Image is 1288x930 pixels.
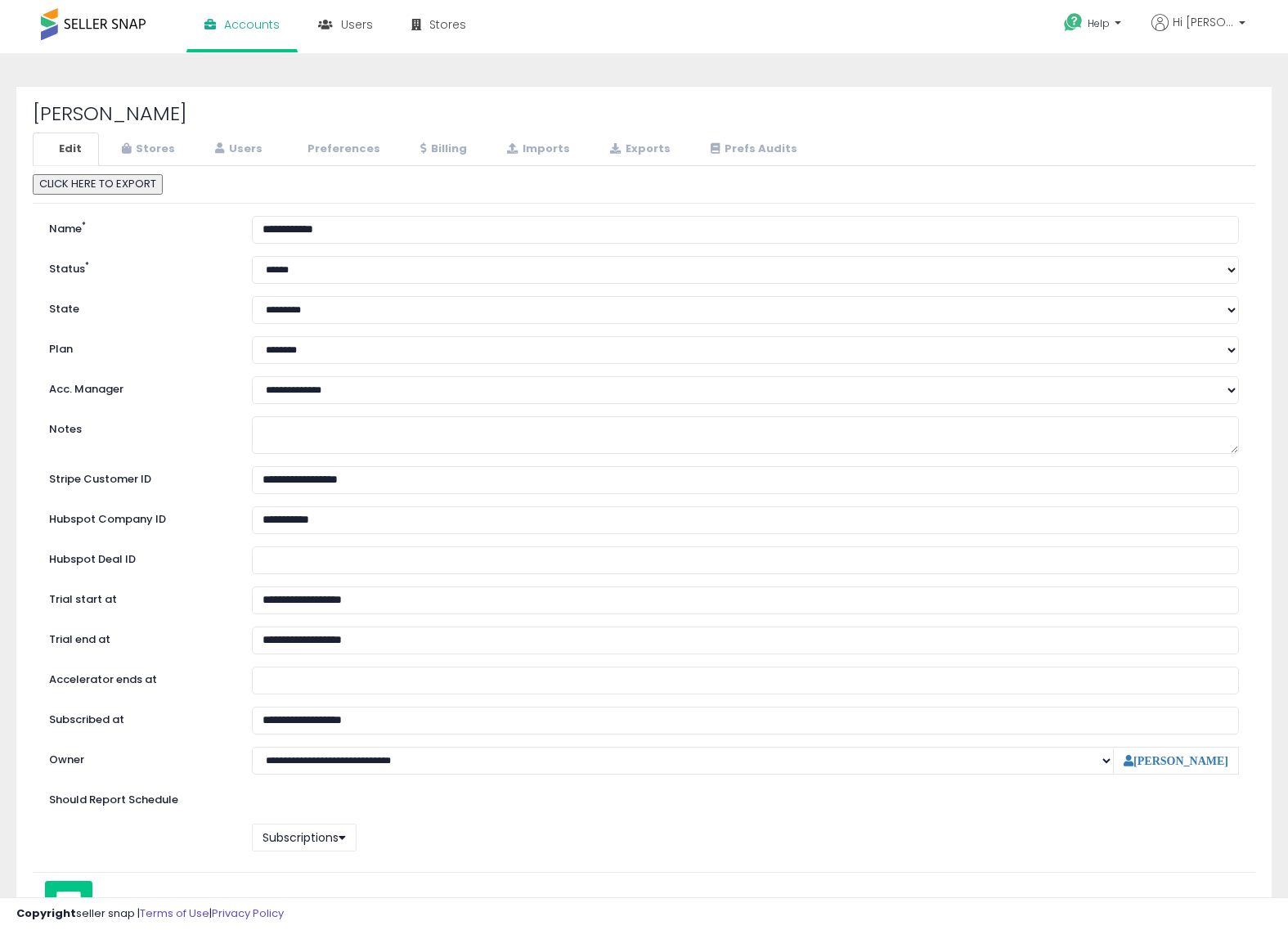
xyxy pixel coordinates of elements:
[1173,14,1234,30] span: Hi [PERSON_NAME]
[16,905,76,921] strong: Copyright
[589,133,688,166] a: Exports
[37,627,240,648] label: Trial end at
[224,16,280,33] span: Accounts
[1151,14,1245,51] a: Hi [PERSON_NAME]
[140,905,209,921] a: Terms of Use
[252,824,357,851] button: Subscriptions
[33,133,99,166] a: Edit
[37,256,240,277] label: Status
[37,336,240,357] label: Plan
[37,586,240,608] label: Trial start at
[101,133,192,166] a: Stores
[429,16,466,33] span: Stores
[37,667,240,688] label: Accelerator ends at
[281,133,397,166] a: Preferences
[486,133,587,166] a: Imports
[341,16,373,33] span: Users
[1124,755,1228,766] a: [PERSON_NAME]
[37,216,240,237] label: Name
[37,466,240,487] label: Stripe Customer ID
[37,707,240,728] label: Subscribed at
[37,416,240,438] label: Notes
[194,133,280,166] a: Users
[16,906,284,922] div: seller snap | |
[49,793,178,808] label: Should Report Schedule
[1063,12,1084,33] i: Get Help
[33,103,1255,124] h2: [PERSON_NAME]
[1088,16,1110,30] span: Help
[37,296,240,317] label: State
[33,174,163,195] button: CLICK HERE TO EXPORT
[37,376,240,398] label: Acc. Manager
[49,753,84,768] label: Owner
[689,133,815,166] a: Prefs Audits
[212,905,284,921] a: Privacy Policy
[37,506,240,528] label: Hubspot Company ID
[399,133,484,166] a: Billing
[37,546,240,568] label: Hubspot Deal ID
